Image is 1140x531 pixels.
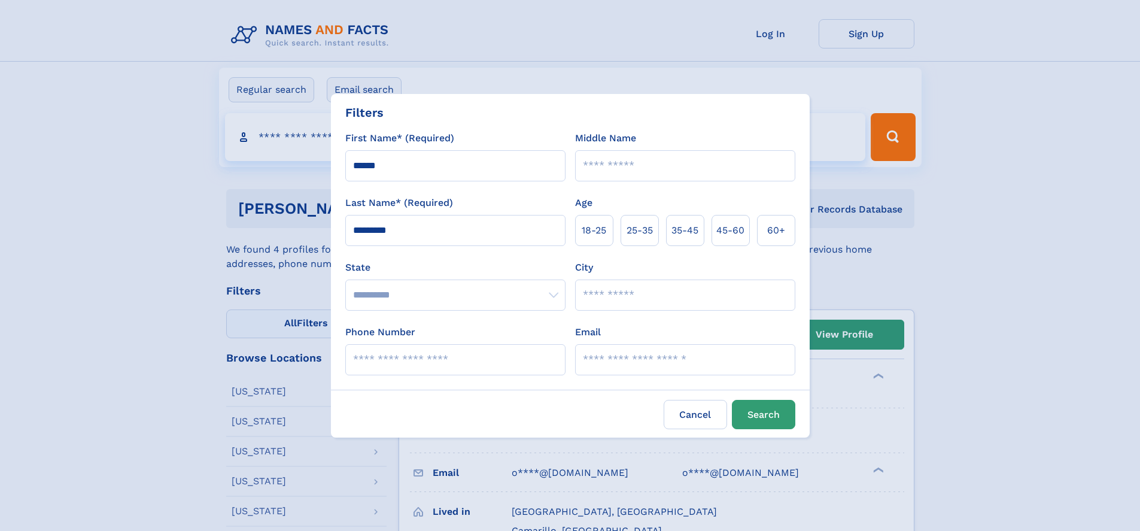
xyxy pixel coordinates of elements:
button: Search [732,400,795,429]
span: 35‑45 [671,223,698,238]
label: State [345,260,566,275]
div: Filters [345,104,384,122]
label: Last Name* (Required) [345,196,453,210]
label: City [575,260,593,275]
label: Middle Name [575,131,636,145]
label: Phone Number [345,325,415,339]
label: Email [575,325,601,339]
span: 25‑35 [627,223,653,238]
span: 18‑25 [582,223,606,238]
span: 45‑60 [716,223,744,238]
span: 60+ [767,223,785,238]
label: Cancel [664,400,727,429]
label: Age [575,196,592,210]
label: First Name* (Required) [345,131,454,145]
